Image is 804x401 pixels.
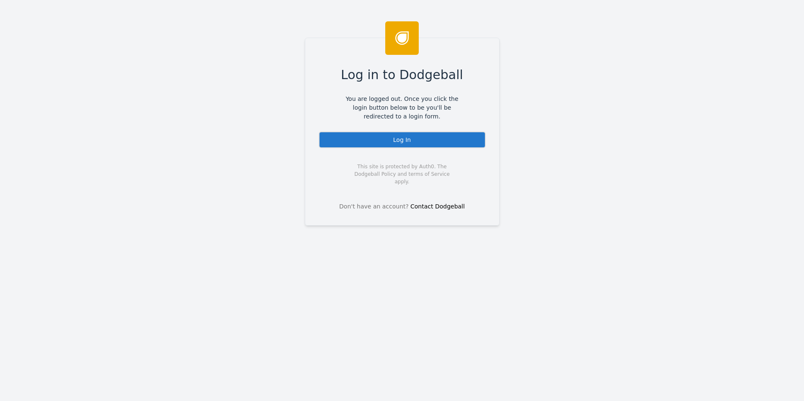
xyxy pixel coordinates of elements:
[339,202,409,211] span: Don't have an account?
[341,65,463,84] span: Log in to Dodgeball
[319,131,486,148] div: Log In
[347,163,457,185] span: This site is protected by Auth0. The Dodgeball Policy and terms of Service apply.
[410,203,465,210] a: Contact Dodgeball
[340,95,465,121] span: You are logged out. Once you click the login button below to be you'll be redirected to a login f...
